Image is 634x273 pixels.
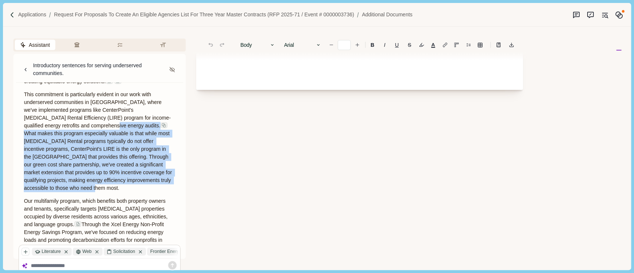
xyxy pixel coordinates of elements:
button: Decrease font size [326,40,336,50]
p: Through the Xcel Energy Non-Profit Energy Savings Program, we've focused on reducing energy loads... [24,197,175,267]
button: Redo [217,40,227,50]
b: B [371,42,374,48]
button: I [379,40,390,50]
div: Solicitation [104,248,146,256]
div: Web [73,248,102,256]
s: S [408,42,411,48]
i: I [384,42,386,48]
span: Our multifamily program, which benefits both property owners and tenants, specifically targets [M... [24,198,169,227]
button: Line height [463,40,474,50]
button: Increase font size [352,40,362,50]
a: Additional Documents [362,11,412,19]
a: Request for Proposals to Create an Eligible Agencies List for Three Year Master Contracts (RFP 20... [54,11,354,19]
button: Line height [475,40,485,50]
span: Assistant [29,41,50,49]
button: Line height [440,40,450,50]
div: Frontier Energy...P.pdf [147,248,206,256]
img: Forward slash icon [9,12,16,18]
p: What makes this program especially valuable is that while most [MEDICAL_DATA] Rental programs typ... [24,91,175,192]
button: B [367,40,378,50]
button: Body [237,40,279,50]
button: Export to docx [506,40,517,50]
button: Undo [205,40,216,50]
button: Adjust margins [451,40,462,50]
a: Applications [18,11,46,19]
img: Forward slash icon [46,12,54,18]
button: Arial [280,40,325,50]
div: Introductory sentences for serving underserved communities. [33,62,166,77]
div: Literature [32,248,71,256]
button: U [391,40,403,50]
img: Forward slash icon [354,12,362,18]
span: With a team of over 170 professionals across seven U.S. offices, Frontier Energy's mission of "Pi... [24,47,172,84]
button: S [404,40,415,50]
span: This commitment is particularly evident in our work with underserved communities in [GEOGRAPHIC_D... [24,91,170,129]
u: U [395,42,399,48]
button: Line height [493,40,504,50]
